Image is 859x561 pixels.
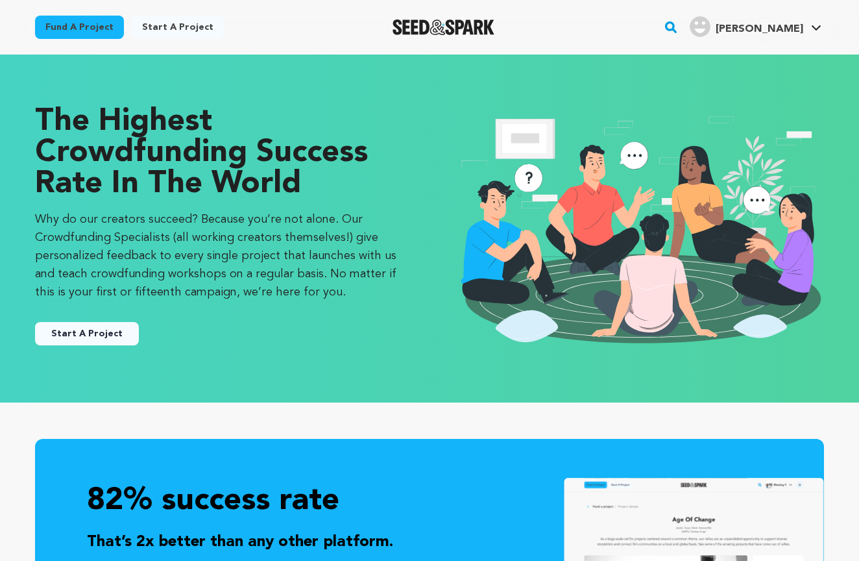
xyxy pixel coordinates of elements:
button: Start A Project [35,322,139,345]
img: user.png [690,16,710,37]
div: Gabriel Busaneli S.'s Profile [690,16,803,37]
a: Start a project [132,16,224,39]
p: That’s 2x better than any other platform. [87,530,772,554]
a: Fund a project [35,16,124,39]
p: 82% success rate [87,480,772,523]
img: Seed&Spark Logo Dark Mode [393,19,494,35]
p: The Highest Crowdfunding Success Rate in the World [35,106,404,200]
span: [PERSON_NAME] [716,24,803,34]
span: Gabriel Busaneli S.'s Profile [687,14,824,41]
a: Gabriel Busaneli S.'s Profile [687,14,824,37]
a: Seed&Spark Homepage [393,19,494,35]
p: Why do our creators succeed? Because you’re not alone. Our Crowdfunding Specialists (all working ... [35,210,404,301]
img: seedandspark start project illustration image [455,106,824,351]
